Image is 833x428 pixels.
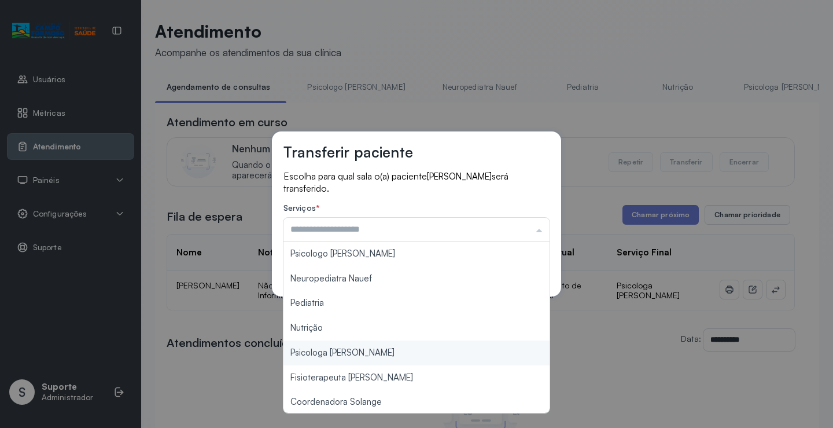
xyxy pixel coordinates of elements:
li: Fisioterapeuta [PERSON_NAME] [283,365,550,390]
li: Coordenadora Solange [283,390,550,415]
li: Psicologa [PERSON_NAME] [283,341,550,365]
li: Nutrição [283,316,550,341]
span: Serviços [283,203,316,213]
li: Psicologo [PERSON_NAME] [283,242,550,266]
span: [PERSON_NAME] [427,171,492,182]
p: Escolha para qual sala o(a) paciente será transferido. [283,170,550,194]
h3: Transferir paciente [283,143,413,161]
li: Neuropediatra Nauef [283,266,550,291]
li: Pediatria [283,291,550,316]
